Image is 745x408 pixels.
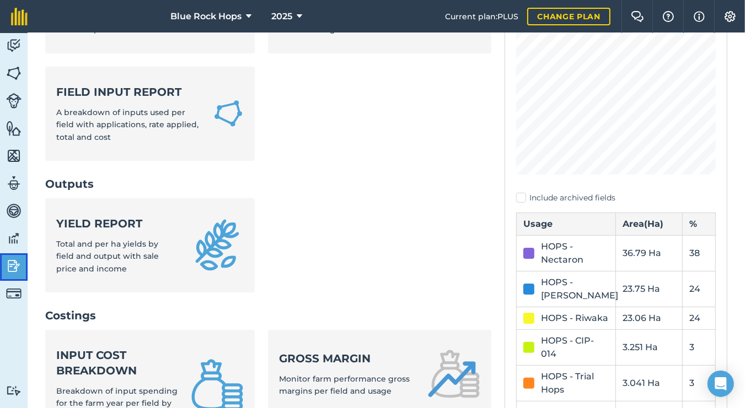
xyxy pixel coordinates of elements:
[708,371,734,397] div: Open Intercom Messenger
[170,10,242,23] span: Blue Rock Hops
[6,258,22,274] img: svg+xml;base64,PD94bWwgdmVyc2lvbj0iMS4wIiBlbmNvZGluZz0idXRmLTgiPz4KPCEtLSBHZW5lcmF0b3I6IEFkb2JlIE...
[516,192,716,204] label: Include archived fields
[11,8,28,25] img: fieldmargin Logo
[279,351,414,366] strong: Gross margin
[191,219,244,271] img: Yield report
[6,385,22,396] img: svg+xml;base64,PD94bWwgdmVyc2lvbj0iMS4wIiBlbmNvZGluZz0idXRmLTgiPz4KPCEtLSBHZW5lcmF0b3I6IEFkb2JlIE...
[6,120,22,137] img: svg+xml;base64,PHN2ZyB4bWxucz0iaHR0cDovL3d3dy53My5vcmcvMjAwMC9zdmciIHdpZHRoPSI1NiIgaGVpZ2h0PSI2MC...
[6,203,22,219] img: svg+xml;base64,PD94bWwgdmVyc2lvbj0iMS4wIiBlbmNvZGluZz0idXRmLTgiPz4KPCEtLSBHZW5lcmF0b3I6IEFkb2JlIE...
[445,10,518,23] span: Current plan : PLUS
[56,84,200,100] strong: Field Input Report
[682,235,715,271] td: 38
[45,176,491,192] h2: Outputs
[616,271,682,307] td: 23.75 Ha
[616,235,682,271] td: 36.79 Ha
[723,11,737,22] img: A cog icon
[616,329,682,365] td: 3.251 Ha
[6,148,22,164] img: svg+xml;base64,PHN2ZyB4bWxucz0iaHR0cDovL3d3dy53My5vcmcvMjAwMC9zdmciIHdpZHRoPSI1NiIgaGVpZ2h0PSI2MC...
[45,198,255,292] a: Yield reportTotal and per ha yields by field and output with sale price and income
[516,213,616,235] th: Usage
[682,329,715,365] td: 3
[682,213,715,235] th: %
[6,286,22,301] img: svg+xml;base64,PD94bWwgdmVyc2lvbj0iMS4wIiBlbmNvZGluZz0idXRmLTgiPz4KPCEtLSBHZW5lcmF0b3I6IEFkb2JlIE...
[427,347,480,400] img: Gross margin
[6,230,22,247] img: svg+xml;base64,PD94bWwgdmVyc2lvbj0iMS4wIiBlbmNvZGluZz0idXRmLTgiPz4KPCEtLSBHZW5lcmF0b3I6IEFkb2JlIE...
[6,175,22,192] img: svg+xml;base64,PD94bWwgdmVyc2lvbj0iMS4wIiBlbmNvZGluZz0idXRmLTgiPz4KPCEtLSBHZW5lcmF0b3I6IEFkb2JlIE...
[616,307,682,329] td: 23.06 Ha
[6,37,22,54] img: svg+xml;base64,PD94bWwgdmVyc2lvbj0iMS4wIiBlbmNvZGluZz0idXRmLTgiPz4KPCEtLSBHZW5lcmF0b3I6IEFkb2JlIE...
[45,67,255,161] a: Field Input ReportA breakdown of inputs used per field with applications, rate applied, total and...
[616,213,682,235] th: Area ( Ha )
[682,271,715,307] td: 24
[662,11,675,22] img: A question mark icon
[56,216,178,231] strong: Yield report
[213,97,244,130] img: Field Input Report
[541,370,609,396] div: HOPS - Trial Hops
[541,276,618,302] div: HOPS - [PERSON_NAME]
[6,93,22,108] img: svg+xml;base64,PD94bWwgdmVyc2lvbj0iMS4wIiBlbmNvZGluZz0idXRmLTgiPz4KPCEtLSBHZW5lcmF0b3I6IEFkb2JlIE...
[279,374,410,396] span: Monitor farm performance gross margins per field and usage
[682,365,715,401] td: 3
[541,240,609,266] div: HOPS - Nectaron
[56,239,159,274] span: Total and per ha yields by field and output with sale price and income
[631,11,644,22] img: Two speech bubbles overlapping with the left bubble in the forefront
[56,347,178,378] strong: Input cost breakdown
[527,8,610,25] a: Change plan
[541,334,609,361] div: HOPS - CIP-014
[616,365,682,401] td: 3.041 Ha
[694,10,705,23] img: svg+xml;base64,PHN2ZyB4bWxucz0iaHR0cDovL3d3dy53My5vcmcvMjAwMC9zdmciIHdpZHRoPSIxNyIgaGVpZ2h0PSIxNy...
[541,312,608,325] div: HOPS - Riwaka
[682,307,715,329] td: 24
[271,10,292,23] span: 2025
[56,107,199,142] span: A breakdown of inputs used per field with applications, rate applied, total and cost
[6,65,22,81] img: svg+xml;base64,PHN2ZyB4bWxucz0iaHR0cDovL3d3dy53My5vcmcvMjAwMC9zdmciIHdpZHRoPSI1NiIgaGVpZ2h0PSI2MC...
[45,308,491,323] h2: Costings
